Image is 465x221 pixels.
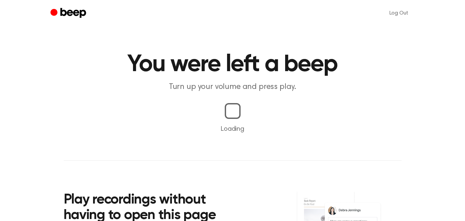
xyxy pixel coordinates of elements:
p: Loading [8,124,457,134]
a: Beep [50,7,88,20]
a: Log Out [383,5,415,21]
p: Turn up your volume and press play. [106,82,359,93]
h1: You were left a beep [64,53,402,76]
